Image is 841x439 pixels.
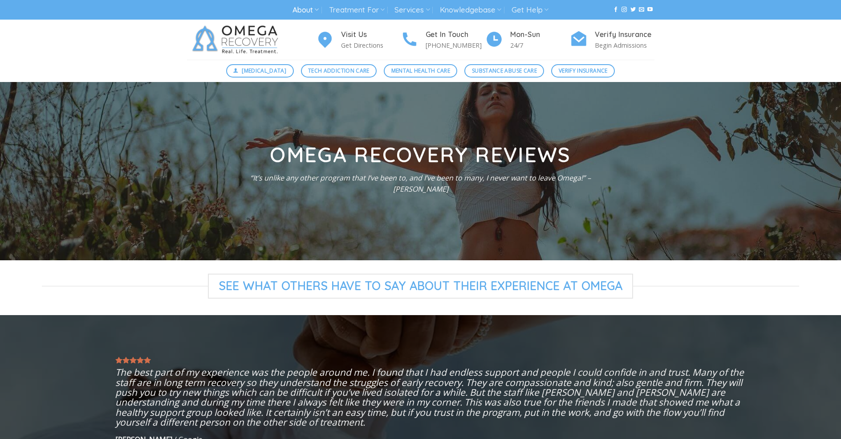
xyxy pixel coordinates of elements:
p: [PHONE_NUMBER] [426,40,485,50]
p: 24/7 [510,40,570,50]
a: Follow on YouTube [647,7,653,13]
span: [MEDICAL_DATA] [242,66,286,75]
i: “It’s unlike any other program that I’ve been to, and I’ve been to many, I never want to leave Om... [250,172,591,194]
a: Verify Insurance Begin Admissions [570,29,654,51]
a: Tech Addiction Care [301,64,377,78]
span: Verify Insurance [559,66,608,75]
span: Tech Addiction Care [308,66,370,75]
a: Get In Touch [PHONE_NUMBER] [401,29,485,51]
p: Get Directions [341,40,401,50]
a: Knowledgebase [440,2,501,18]
a: Follow on Twitter [630,7,636,13]
a: Treatment For [329,2,385,18]
h4: Visit Us [341,29,401,41]
a: About [293,2,319,18]
p: Begin Admissions [595,40,654,50]
a: Follow on Instagram [622,7,627,13]
strong: Omega Recovery Reviews [270,142,571,168]
a: Follow on Facebook [613,7,618,13]
p: The best part of my experience was the people around me. I found that I had endless support and p... [115,368,748,427]
h4: Mon-Sun [510,29,570,41]
a: Visit Us Get Directions [316,29,401,51]
a: Verify Insurance [551,64,615,78]
span: See what others have to say about their experience at omega [208,274,633,299]
span: Mental Health Care [391,66,450,75]
a: Substance Abuse Care [464,64,544,78]
a: Services [394,2,430,18]
a: Mental Health Care [384,64,457,78]
a: Get Help [512,2,548,18]
a: [MEDICAL_DATA] [226,64,294,78]
h4: Verify Insurance [595,29,654,41]
img: Omega Recovery [187,20,287,60]
h4: Get In Touch [426,29,485,41]
a: Send us an email [639,7,644,13]
span: Substance Abuse Care [472,66,537,75]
